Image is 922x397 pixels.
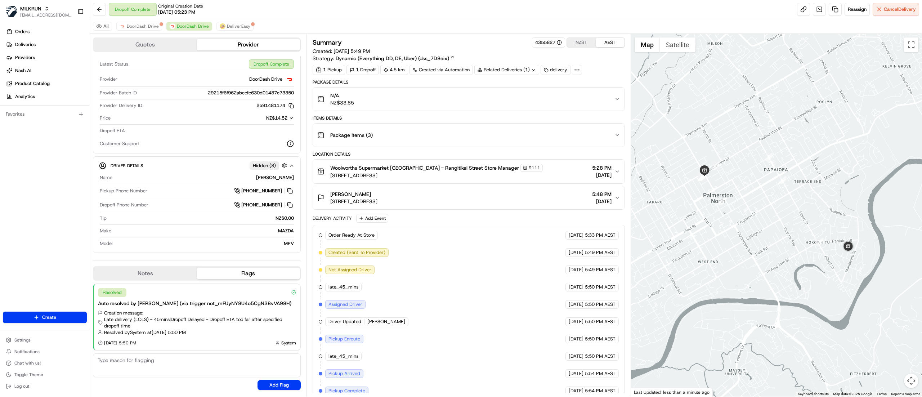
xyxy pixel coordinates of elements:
span: Driver Details [111,163,143,169]
span: Pickup Arrived [328,370,360,377]
button: DeliverEasy [216,22,254,31]
button: [EMAIL_ADDRESS][DOMAIN_NAME] [20,12,72,18]
img: doordash_logo_v2.png [170,23,175,29]
span: [DATE] [569,370,583,377]
span: Assigned Driver [328,301,362,308]
span: 5:54 PM AEST [585,388,616,394]
button: CancelDelivery [873,3,919,16]
span: Toggle Theme [14,372,43,378]
button: Woolworths Supermarket [GEOGRAPHIC_DATA] - Rangitikei Street Store Manager9111[STREET_ADDRESS]5:2... [313,160,625,183]
button: NZST [567,38,596,47]
div: Delivery Activity [313,215,352,221]
span: [DATE] [592,198,612,205]
button: Chat with us! [3,358,87,368]
div: Items Details [313,115,625,121]
img: Google [633,387,657,397]
span: Original Creation Date [158,3,203,9]
div: 1 Dropoff [346,65,379,75]
button: Notifications [3,347,87,357]
img: doordash_logo_v2.png [285,75,294,84]
a: [PHONE_NUMBER] [234,201,294,209]
div: NZ$0.00 [109,215,294,222]
button: Show street map [635,37,660,52]
a: Orders [3,26,90,37]
span: Creation message: [104,310,143,316]
span: DoorDash Drive [177,23,209,29]
span: DeliverEasy [227,23,250,29]
span: Analytics [15,93,35,100]
div: 4.5 km [380,65,408,75]
span: late_45_mins [328,353,358,360]
span: Dropoff ETA [100,128,125,134]
button: Show satellite imagery [660,37,695,52]
span: 5:49 PM AEST [585,267,616,273]
a: Open this area in Google Maps (opens a new window) [633,387,657,397]
span: Log out [14,383,29,389]
span: Nash AI [15,67,31,74]
img: doordash_logo_v2.png [120,23,125,29]
a: Deliveries [3,39,90,50]
span: Notifications [14,349,40,354]
span: Dropoff Phone Number [100,202,148,208]
button: DoorDash Drive [166,22,212,31]
div: [PERSON_NAME] [115,174,294,181]
span: Orders [15,28,30,35]
button: Provider [197,39,300,50]
a: Created via Automation [409,65,473,75]
span: Make [100,228,111,234]
div: 4 [711,162,719,170]
div: 3 [698,173,706,181]
img: MILKRUN [6,6,17,17]
span: DoorDash Drive [127,23,159,29]
div: delivery [541,65,570,75]
button: DoorDash Drive [116,22,162,31]
span: DoorDash Drive [249,76,282,82]
span: Chat with us! [14,360,41,366]
span: Product Catalog [15,80,50,87]
span: Deliveries [15,41,36,48]
span: [PHONE_NUMBER] [241,202,282,208]
a: [PHONE_NUMBER] [234,187,294,195]
button: Reassign [845,3,870,16]
div: 1 Pickup [313,65,345,75]
button: Keyboard shortcuts [798,392,829,397]
span: Order Ready At Store [328,232,375,238]
span: Created (Sent To Provider) [328,249,385,256]
a: Nash AI [3,65,90,76]
div: Strategy: [313,55,455,62]
span: Settings [14,337,31,343]
a: Report a map error [891,392,920,396]
span: NZ$33.85 [330,99,354,106]
div: Last Updated: less than a minute ago [631,388,713,397]
button: Quotes [94,39,197,50]
span: [PERSON_NAME] [367,318,405,325]
span: [DATE] [569,301,583,308]
span: Provider Batch ID [100,90,137,96]
button: 4355827 [535,39,562,46]
button: Driver DetailsHidden (8) [99,160,295,171]
span: [DATE] 05:23 PM [158,9,195,15]
button: Flags [197,268,300,279]
span: N/A [330,92,354,99]
span: Provider [100,76,117,82]
span: 5:50 PM AEST [585,336,616,342]
a: Product Catalog [3,78,90,89]
span: 5:50 PM AEST [585,353,616,360]
button: Add Flag [258,380,301,390]
span: Driver Updated [328,318,361,325]
span: Create [42,314,56,321]
button: Settings [3,335,87,345]
span: [DATE] [569,353,583,360]
div: MAZDA [114,228,294,234]
button: MILKRUN [20,5,41,12]
span: NZ$14.52 [266,115,287,121]
button: Hidden (8) [250,161,289,170]
button: Create [3,312,87,323]
span: [DATE] 5:49 PM [334,48,370,54]
span: 5:50 PM AEST [585,284,616,290]
button: All [93,22,112,31]
a: Dynamic (Everything DD, DE, Uber) (dss_7D8eix) [336,55,455,62]
span: 5:33 PM AEST [585,232,616,238]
